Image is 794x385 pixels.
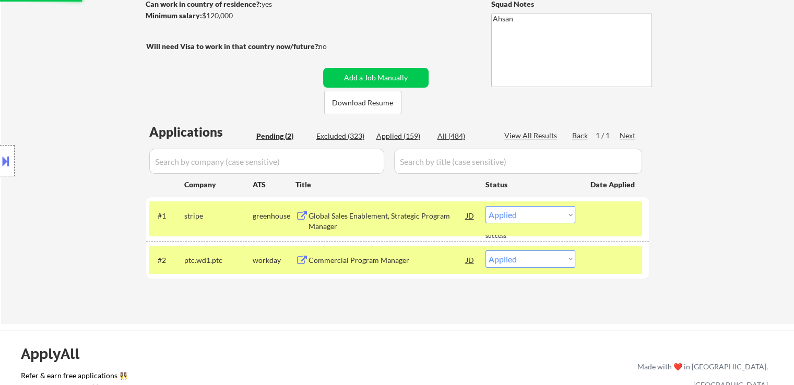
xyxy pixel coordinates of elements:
div: JD [465,206,476,225]
input: Search by company (case sensitive) [149,149,384,174]
div: ptc.wd1.ptc [184,255,253,266]
strong: Minimum salary: [146,11,202,20]
button: Download Resume [324,91,401,114]
div: Global Sales Enablement, Strategic Program Manager [309,211,466,231]
div: Excluded (323) [316,131,369,141]
div: All (484) [437,131,490,141]
div: stripe [184,211,253,221]
div: View All Results [504,130,560,141]
div: JD [465,250,476,269]
strong: Will need Visa to work in that country now/future?: [146,42,320,51]
div: no [318,41,348,52]
div: Next [620,130,636,141]
div: success [485,232,527,240]
div: Title [295,179,476,190]
button: Add a Job Manually [323,68,429,88]
div: Back [572,130,589,141]
div: Applications [149,126,253,138]
div: Commercial Program Manager [309,255,466,266]
input: Search by title (case sensitive) [394,149,642,174]
div: Company [184,179,253,190]
div: greenhouse [253,211,295,221]
div: 1 / 1 [596,130,620,141]
div: Applied (159) [376,131,429,141]
div: ApplyAll [21,345,91,363]
div: #2 [158,255,176,266]
div: Status [485,175,575,194]
div: Pending (2) [256,131,309,141]
div: workday [253,255,295,266]
a: Refer & earn free applications 👯‍♀️ [21,372,419,383]
div: $120,000 [146,10,319,21]
div: ATS [253,179,295,190]
div: Date Applied [590,179,636,190]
